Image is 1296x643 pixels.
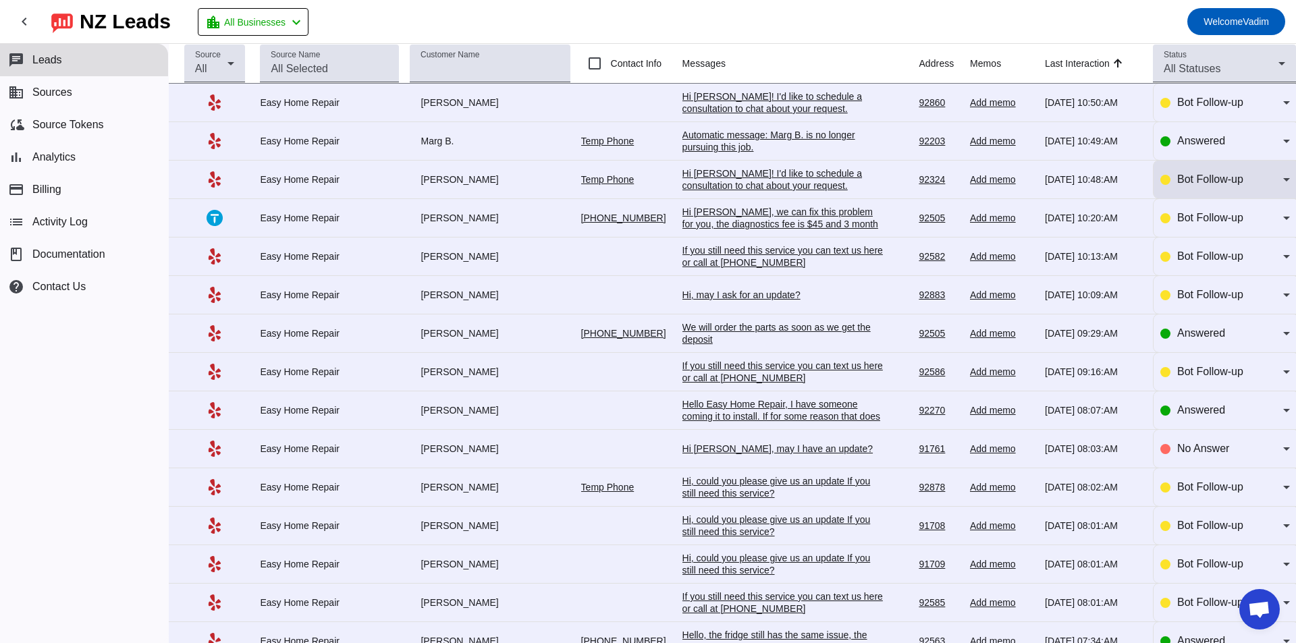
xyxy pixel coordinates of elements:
[1177,250,1243,262] span: Bot Follow-up
[1177,443,1229,454] span: No Answer
[260,173,399,186] div: Easy Home Repair
[970,289,1034,301] div: Add memo
[32,216,88,228] span: Activity Log
[205,14,221,30] mat-icon: location_city
[410,289,570,301] div: [PERSON_NAME]
[32,54,62,66] span: Leads
[410,173,570,186] div: [PERSON_NAME]
[207,133,223,149] mat-icon: Yelp
[1239,589,1280,630] div: Open chat
[32,86,72,99] span: Sources
[1045,366,1142,378] div: [DATE] 09:16:AM
[271,61,388,77] input: All Selected
[410,443,570,455] div: [PERSON_NAME]
[581,328,666,339] a: [PHONE_NUMBER]
[260,212,399,224] div: Easy Home Repair
[970,520,1034,532] div: Add memo
[1045,57,1110,70] div: Last Interaction
[682,289,885,301] div: Hi, may I ask for an update?​
[32,281,86,293] span: Contact Us
[1204,12,1269,31] span: Vadim
[970,327,1034,339] div: Add memo
[1177,327,1225,339] span: Answered
[1045,481,1142,493] div: [DATE] 08:02:AM
[410,135,570,147] div: Marg B.
[970,366,1034,378] div: Add memo
[260,289,399,301] div: Easy Home Repair
[207,479,223,495] mat-icon: Yelp
[207,171,223,188] mat-icon: Yelp
[919,250,959,262] div: 92582
[1204,16,1243,27] span: Welcome
[970,135,1034,147] div: Add memo
[581,136,634,146] a: Temp Phone
[1177,404,1225,416] span: Answered
[919,173,959,186] div: 92324
[207,402,223,418] mat-icon: Yelp
[80,12,171,31] div: NZ Leads
[970,173,1034,186] div: Add memo
[970,443,1034,455] div: Add memo
[1164,51,1187,59] mat-label: Status
[1045,289,1142,301] div: [DATE] 10:09:AM
[1177,558,1243,569] span: Bot Follow-up
[1045,250,1142,262] div: [DATE] 10:13:AM
[970,212,1034,224] div: Add memo
[970,596,1034,609] div: Add memo
[919,366,959,378] div: 92586
[682,44,919,84] th: Messages
[410,366,570,378] div: [PERSON_NAME]
[260,404,399,416] div: Easy Home Repair
[919,135,959,147] div: 92203
[260,481,399,493] div: Easy Home Repair
[682,513,885,538] div: Hi, could you please give us an update If you still need this service?​
[421,51,479,59] mat-label: Customer Name
[8,214,24,230] mat-icon: list
[260,135,399,147] div: Easy Home Repair
[410,404,570,416] div: [PERSON_NAME]
[260,520,399,532] div: Easy Home Repair
[410,481,570,493] div: [PERSON_NAME]
[1177,520,1243,531] span: Bot Follow-up
[8,52,24,68] mat-icon: chat
[207,94,223,111] mat-icon: Yelp
[260,96,399,109] div: Easy Home Repair
[195,63,207,74] span: All
[8,84,24,101] mat-icon: business
[682,206,885,254] div: Hi [PERSON_NAME], we can fix this problem for you, the diagnostics fee is $45 and 3 month guarant...
[224,13,286,32] span: All Businesses
[51,10,73,33] img: logo
[207,325,223,341] mat-icon: Yelp
[919,96,959,109] div: 92860
[195,51,221,59] mat-label: Source
[8,149,24,165] mat-icon: bar_chart
[32,248,105,260] span: Documentation
[207,518,223,534] mat-icon: Yelp
[970,44,1045,84] th: Memos
[32,119,104,131] span: Source Tokens
[682,360,885,384] div: If you still need this service you can text us here or call at [PHONE_NUMBER]​
[1177,135,1225,146] span: Answered
[1045,596,1142,609] div: [DATE] 08:01:AM
[919,44,970,84] th: Address
[919,289,959,301] div: 92883
[1045,135,1142,147] div: [DATE] 10:49:AM
[970,481,1034,493] div: Add memo
[682,167,885,277] div: Hi [PERSON_NAME]! I'd like to schedule a consultation to chat about your request. Consultation Ty...
[919,481,959,493] div: 92878
[1045,96,1142,109] div: [DATE] 10:50:AM
[1045,558,1142,570] div: [DATE] 08:01:AM
[207,287,223,303] mat-icon: Yelp
[1177,289,1243,300] span: Bot Follow-up
[260,558,399,570] div: Easy Home Repair
[919,404,959,416] div: 92270
[682,552,885,576] div: Hi, could you please give us an update If you still need this service?​
[16,13,32,30] mat-icon: chevron_left
[1045,520,1142,532] div: [DATE] 08:01:AM
[682,443,885,455] div: Hi [PERSON_NAME], may I have an update?​
[608,57,662,70] label: Contact Info
[1045,443,1142,455] div: [DATE] 08:03:AM
[260,366,399,378] div: Easy Home Repair
[581,213,666,223] a: [PHONE_NUMBER]
[1177,366,1243,377] span: Bot Follow-up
